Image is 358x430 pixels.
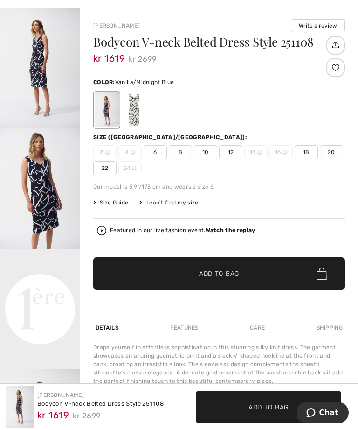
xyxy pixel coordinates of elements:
[93,319,121,336] div: Details
[297,402,349,425] iframe: Opens a widget where you can chat to one of our agents
[122,92,146,127] div: Vanilla/Midnight Blue
[139,198,198,207] div: I can't find my size
[6,386,34,428] img: Bodycon V-Neck Belted Dress Style 251108
[93,257,345,290] button: Add to Bag
[132,166,137,170] img: ring-m.svg
[115,79,174,85] span: Vanilla/Midnight Blue
[194,145,217,159] span: 10
[144,145,167,159] span: 6
[291,19,345,32] button: Write a review
[219,145,242,159] span: 12
[110,227,255,233] div: Featured in our live fashion event.
[93,22,140,29] a: [PERSON_NAME]
[93,36,324,48] h1: Bodycon V-neck Belted Dress Style 251108
[244,145,268,159] span: 14
[118,145,142,159] span: 4
[93,145,117,159] span: 2
[169,145,192,159] span: 8
[199,269,239,279] span: Add to Bag
[295,145,318,159] span: 18
[37,392,84,398] a: [PERSON_NAME]
[95,92,119,127] div: Midnight Blue/Vanilla
[93,343,345,385] div: Drape yourself in effortless sophistication in this stunning silky knit dress. The garment showca...
[131,150,135,155] img: ring-m.svg
[37,399,164,409] div: Bodycon V-neck Belted Dress Style 251108
[93,161,117,175] span: 22
[328,37,343,53] img: Share
[168,319,200,336] div: Features
[93,183,345,191] div: Our model is 5'9"/175 cm and wears a size 6.
[206,227,255,233] strong: Watch the replay
[317,268,327,280] img: Bag.svg
[282,150,287,155] img: ring-m.svg
[93,133,249,141] div: Size ([GEOGRAPHIC_DATA]/[GEOGRAPHIC_DATA]):
[105,150,110,155] img: ring-m.svg
[129,52,157,66] span: kr 2699
[73,409,101,423] span: kr 2699
[248,402,289,412] span: Add to Bag
[37,406,69,421] span: kr 1619
[97,226,106,235] img: Watch the replay
[118,161,142,175] span: 24
[269,145,293,159] span: 16
[93,198,128,207] span: Size Guide
[257,150,262,155] img: ring-m.svg
[248,319,267,336] div: Care
[320,145,343,159] span: 20
[93,43,125,64] span: kr 1619
[196,391,341,423] button: Add to Bag
[314,319,345,336] div: Shipping
[93,79,115,85] span: Color:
